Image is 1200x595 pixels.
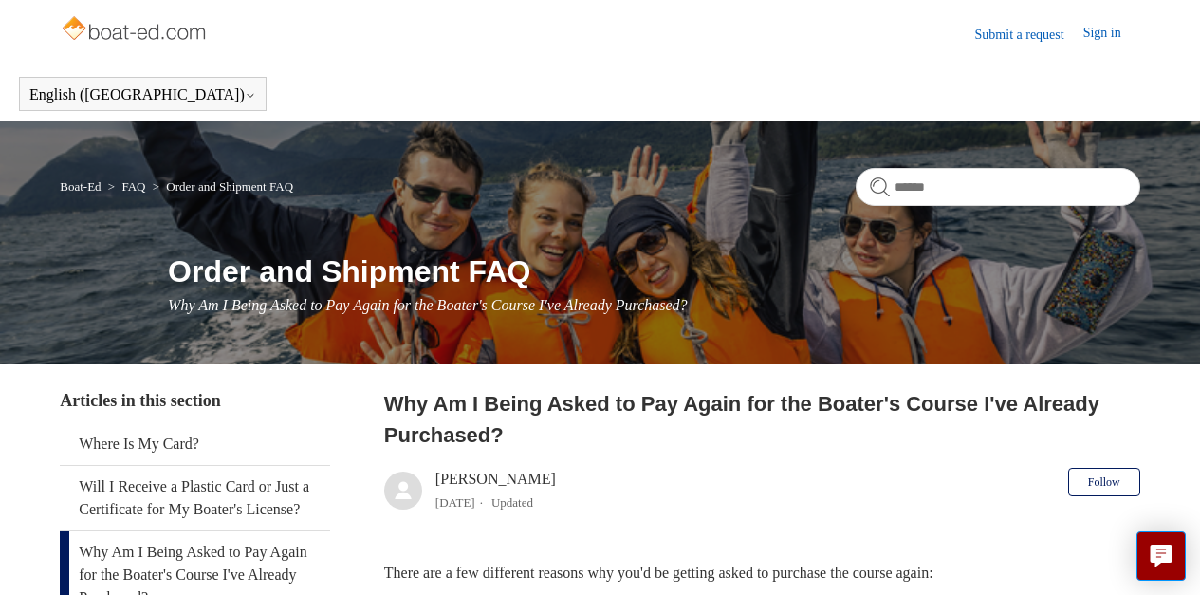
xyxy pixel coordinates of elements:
[166,179,293,194] a: Order and Shipment FAQ
[975,25,1083,45] a: Submit a request
[149,179,293,194] li: Order and Shipment FAQ
[435,468,556,513] div: [PERSON_NAME]
[60,11,211,49] img: Boat-Ed Help Center home page
[491,495,533,510] li: Updated
[60,466,330,530] a: Will I Receive a Plastic Card or Just a Certificate for My Boater's License?
[60,179,104,194] li: Boat-Ed
[168,297,687,313] span: Why Am I Being Asked to Pay Again for the Boater's Course I've Already Purchased?
[60,423,330,465] a: Where Is My Card?
[435,495,475,510] time: 03/01/2024, 12:51
[856,168,1140,206] input: Search
[1068,468,1140,496] button: Follow Article
[1083,23,1140,46] a: Sign in
[384,561,1140,586] p: There are a few different reasons why you'd be getting asked to purchase the course again:
[121,179,145,194] a: FAQ
[104,179,149,194] li: FAQ
[384,388,1140,451] h2: Why Am I Being Asked to Pay Again for the Boater's Course I've Already Purchased?
[168,249,1140,294] h1: Order and Shipment FAQ
[29,86,256,103] button: English ([GEOGRAPHIC_DATA])
[60,391,220,410] span: Articles in this section
[1136,531,1186,581] button: Live chat
[60,179,101,194] a: Boat-Ed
